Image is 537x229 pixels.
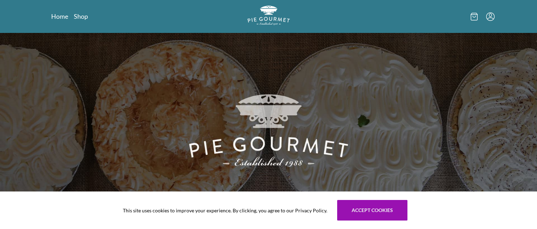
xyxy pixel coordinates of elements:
img: logo [247,6,290,25]
a: Shop [74,12,88,21]
a: Home [51,12,68,21]
a: Logo [247,6,290,27]
button: Menu [486,12,495,21]
span: This site uses cookies to improve your experience. By clicking, you agree to our Privacy Policy. [123,207,327,214]
button: Accept cookies [337,200,407,221]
